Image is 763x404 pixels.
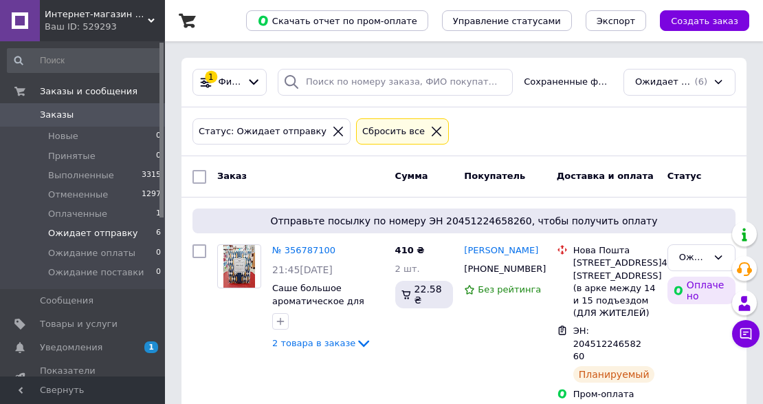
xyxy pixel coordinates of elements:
a: [PERSON_NAME] [464,244,538,257]
span: 1 [144,341,158,353]
span: 0 [156,247,161,259]
span: 6 [156,227,161,240]
span: 21:45[DATE] [272,264,333,275]
button: Экспорт [586,10,646,31]
span: Управление статусами [453,16,561,26]
span: Показатели работы компании [40,365,127,390]
img: Фото товару [223,245,256,288]
span: (6) [695,76,707,87]
span: 2 товара в заказе [272,338,355,348]
span: Отправьте посылку по номеру ЭН 20451224658260, чтобы получить оплату [198,214,730,228]
span: Отмененные [48,189,108,201]
button: Управление статусами [442,10,572,31]
span: 0 [156,150,161,162]
div: Сбросить все [360,125,428,139]
span: Фильтры [219,76,241,89]
span: 410 ₴ [395,245,425,255]
button: Создать заказ [660,10,749,31]
div: Статус: Ожидает отправку [196,125,329,139]
span: Новые [48,130,78,142]
div: Пром-оплата [573,388,656,401]
div: 1 [205,71,217,83]
span: 0 [156,130,161,142]
span: Сообщения [40,295,93,307]
span: 1 [156,208,161,220]
button: Скачать отчет по пром-оплате [246,10,428,31]
span: Без рейтинга [478,284,541,295]
span: Скачать отчет по пром-оплате [257,14,417,27]
button: Чат с покупателем [732,320,760,348]
span: Уведомления [40,341,102,354]
span: Сохраненные фильтры: [524,76,612,89]
span: Ожидает отправку [635,76,692,89]
span: Ожидает отправку [48,227,138,240]
span: Принятые [48,150,96,162]
div: Планируемый [573,366,655,383]
span: Заказы и сообщения [40,85,137,98]
span: Выполненные [48,169,114,182]
div: Ожидает отправку [679,251,707,265]
div: Оплачено [667,277,736,304]
span: Сумма [395,171,428,181]
a: Саше большое ароматическое для шкафа, белья и дома [PERSON_NAME] Indigo Suede Индиго Замша 115мл ... [272,283,377,370]
span: Товары и услуги [40,318,118,330]
span: Экспорт [597,16,635,26]
div: [STREET_ADDRESS]41708: [STREET_ADDRESS] (в арке между 14 и 15 подъездом (ДЛЯ ЖИТЕЛЕЙ) [573,257,656,319]
span: Заказ [217,171,247,181]
span: Заказы [40,109,74,121]
span: Интернет-магазин "Мир Чистоты" [45,8,148,21]
span: Покупатель [464,171,525,181]
input: Поиск [7,48,162,73]
span: 3315 [142,169,161,182]
span: Статус [667,171,702,181]
span: Ожидание поставки [48,266,144,279]
span: Доставка и оплата [557,171,654,181]
span: 2 шт. [395,264,420,274]
div: [PHONE_NUMBER] [461,260,536,278]
span: Ожидание оплаты [48,247,135,259]
span: Оплаченные [48,208,107,220]
span: ЭН: 20451224658260 [573,326,641,361]
div: 22.58 ₴ [395,281,454,308]
a: Фото товару [217,244,261,288]
div: Нова Пошта [573,244,656,257]
a: № 356787100 [272,245,335,255]
span: Создать заказ [671,16,738,26]
a: 2 товара в заказе [272,338,372,348]
div: Ваш ID: 529293 [45,21,165,33]
span: 1297 [142,189,161,201]
a: Создать заказ [646,15,749,25]
input: Поиск по номеру заказа, ФИО покупателя, номеру телефона, Email, номеру накладной [278,69,513,96]
span: 0 [156,266,161,279]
